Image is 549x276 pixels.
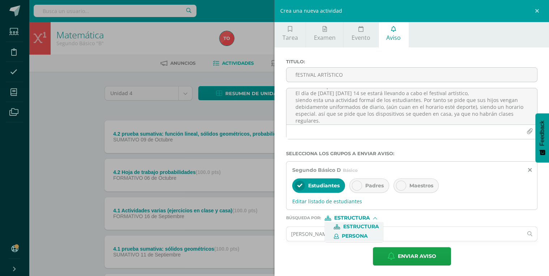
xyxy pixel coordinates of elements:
span: Feedback [539,120,545,146]
span: Estructura [343,225,379,229]
span: Evento [352,34,370,42]
input: Titulo [286,68,537,82]
span: Aviso [386,34,401,42]
span: Estudiantes [308,182,340,189]
a: Aviso [379,20,409,47]
span: Estructura [334,216,370,220]
span: Búsqueda por : [286,216,321,220]
button: Feedback - Mostrar encuesta [535,113,549,162]
span: Persona [342,234,368,238]
label: Titulo : [286,59,537,64]
div: [object Object] [325,216,379,221]
span: Editar listado de estudiantes [292,198,531,205]
a: Examen [306,20,343,47]
textarea: Buenos días padres de familia de 2D. El día de [DATE] [DATE] 14 se estará llevando a cabo el fest... [286,88,537,124]
input: Ej. Primero primaria [286,227,523,241]
a: Tarea [274,20,306,47]
span: Maestros [409,182,433,189]
span: Examen [314,34,336,42]
span: Tarea [282,34,298,42]
label: Selecciona los grupos a enviar aviso : [286,151,537,156]
span: Segundo Básico D [292,167,341,173]
button: Enviar aviso [373,247,451,266]
a: Evento [344,20,378,47]
span: Básico [343,167,358,173]
span: Padres [365,182,384,189]
span: Enviar aviso [398,247,436,265]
